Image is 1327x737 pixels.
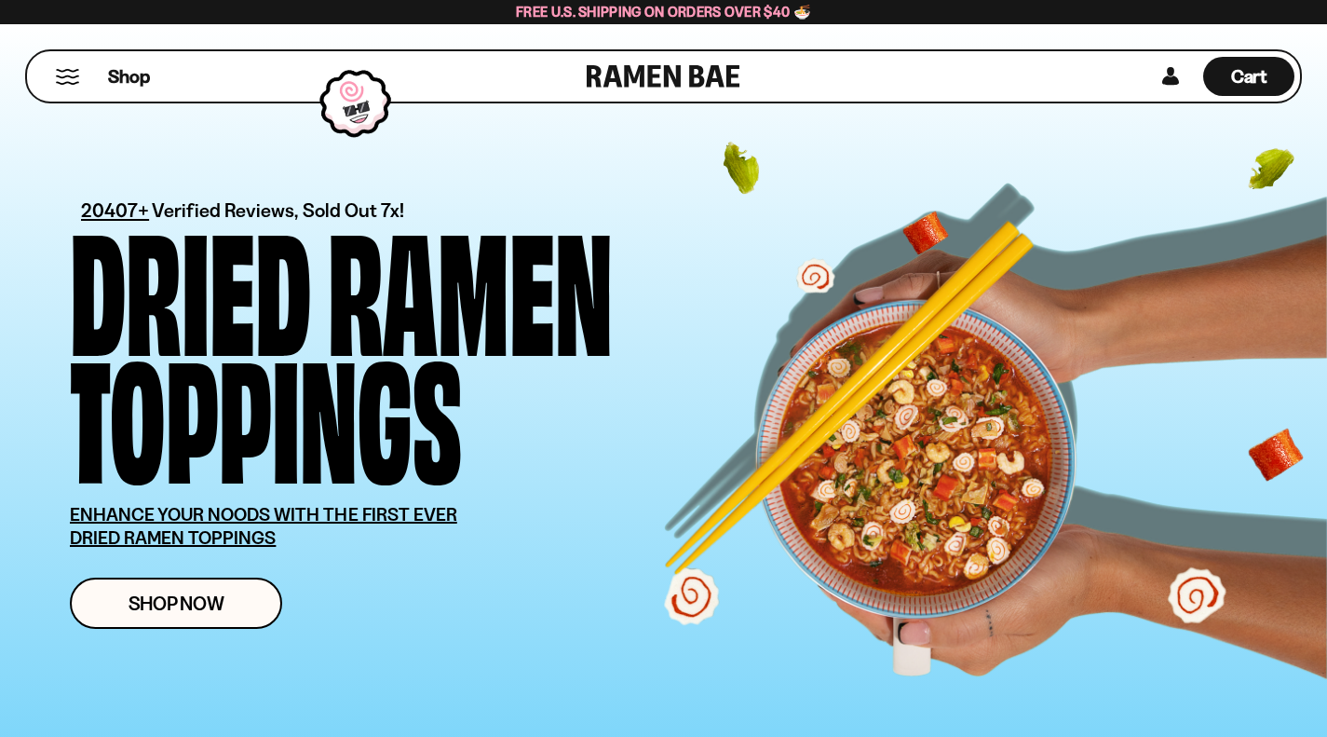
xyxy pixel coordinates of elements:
span: Cart [1231,65,1267,88]
button: Mobile Menu Trigger [55,69,80,85]
div: Dried [70,220,311,348]
div: Toppings [70,348,462,475]
div: Cart [1203,51,1294,102]
a: Shop Now [70,578,282,629]
div: Ramen [328,220,613,348]
span: Shop Now [129,594,224,613]
a: Shop [108,57,150,96]
span: Shop [108,64,150,89]
span: Free U.S. Shipping on Orders over $40 🍜 [516,3,811,20]
u: ENHANCE YOUR NOODS WITH THE FIRST EVER DRIED RAMEN TOPPINGS [70,503,457,549]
